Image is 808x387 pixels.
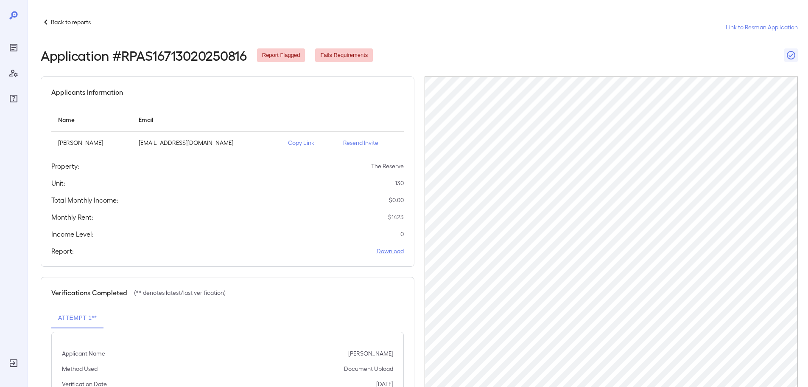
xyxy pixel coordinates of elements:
p: [PERSON_NAME] [58,138,125,147]
p: Method Used [62,364,98,373]
p: $ 1423 [388,213,404,221]
p: Back to reports [51,18,91,26]
p: [EMAIL_ADDRESS][DOMAIN_NAME] [139,138,274,147]
h5: Applicants Information [51,87,123,97]
p: Resend Invite [343,138,397,147]
div: Reports [7,41,20,54]
th: Name [51,107,132,132]
th: Email [132,107,281,132]
h5: Unit: [51,178,65,188]
p: $ 0.00 [389,196,404,204]
p: Applicant Name [62,349,105,358]
div: Log Out [7,356,20,370]
p: 0 [400,230,404,238]
h5: Verifications Completed [51,288,127,298]
a: Download [377,247,404,255]
h5: Total Monthly Income: [51,195,118,205]
p: Document Upload [344,364,393,373]
button: Close Report [784,48,798,62]
button: Attempt 1** [51,308,103,328]
a: Link to Resman Application [726,23,798,31]
h5: Property: [51,161,79,171]
span: Fails Requirements [315,51,373,59]
div: Manage Users [7,66,20,80]
h2: Application # RPAS16713020250816 [41,48,247,63]
p: Copy Link [288,138,330,147]
h5: Income Level: [51,229,93,239]
p: [PERSON_NAME] [348,349,393,358]
p: (** denotes latest/last verification) [134,288,226,297]
table: simple table [51,107,404,154]
span: Report Flagged [257,51,305,59]
h5: Report: [51,246,74,256]
p: 130 [395,179,404,187]
h5: Monthly Rent: [51,212,93,222]
p: The Reserve [371,162,404,170]
div: FAQ [7,92,20,105]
